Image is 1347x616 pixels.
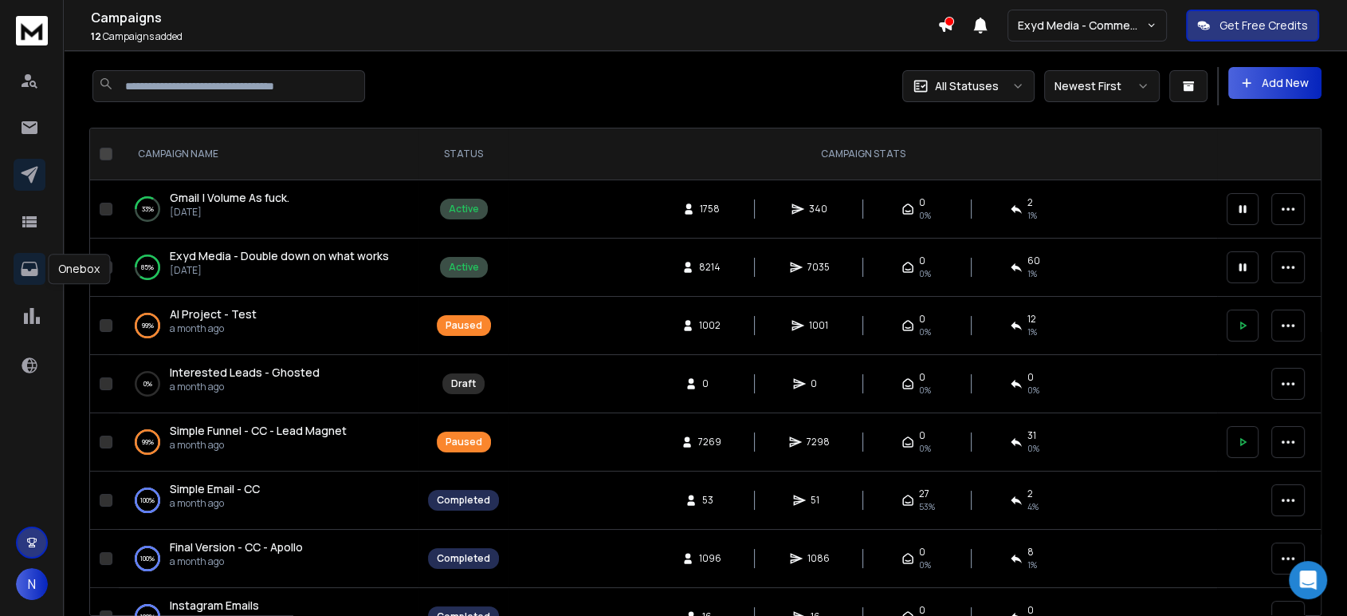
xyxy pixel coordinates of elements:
a: Final Version - CC - Apollo [170,539,303,555]
a: Gmail | Volume As fuck. [170,190,289,206]
span: 1 % [1027,326,1037,338]
th: CAMPAIGN NAME [119,128,418,180]
p: Exyd Media - Commercial Cleaning [1018,18,1146,34]
span: 0 [702,377,718,390]
p: All Statuses [935,78,999,94]
p: 85 % [141,259,154,275]
p: 99 % [142,434,154,450]
span: 0 [811,377,827,390]
button: N [16,568,48,600]
img: logo [16,16,48,45]
div: Active [449,261,479,274]
span: 1758 [700,203,720,215]
span: 12 [91,30,101,43]
span: Instagram Emails [170,598,259,613]
span: 1 % [1027,559,1037,571]
td: 99%Simple Funnel - CC - Lead Magneta month ago [119,413,418,472]
span: Simple Funnel - CC - Lead Magnet [170,423,347,438]
span: 0 [919,546,925,559]
span: 0% [1027,384,1039,397]
td: 100%Final Version - CC - Apolloa month ago [119,530,418,588]
p: a month ago [170,497,260,510]
p: a month ago [170,555,303,568]
span: 0 [919,196,925,209]
p: a month ago [170,322,257,335]
th: STATUS [418,128,509,180]
span: 1002 [699,319,721,332]
a: Simple Funnel - CC - Lead Magnet [170,423,347,439]
td: 100%Simple Email - CCa month ago [119,472,418,530]
span: 1096 [699,552,721,565]
p: 0 % [143,376,152,392]
p: 100 % [140,492,155,508]
div: Open Intercom Messenger [1289,561,1327,599]
span: 51 [811,494,827,507]
span: Exyd Media - Double down on what works [170,248,389,263]
span: 340 [809,203,827,215]
h1: Campaigns [91,8,937,27]
span: 0 [919,313,925,326]
span: 0% [919,384,931,397]
td: 99%AI Project - Testa month ago [119,297,418,355]
a: Interested Leads - Ghosted [170,365,320,381]
span: 0 [919,371,925,384]
a: Simple Email - CC [170,481,260,497]
span: 1086 [807,552,830,565]
div: Draft [451,377,476,390]
span: 2 [1027,488,1033,500]
span: 7269 [698,436,721,448]
span: 53 % [919,500,935,513]
p: Get Free Credits [1219,18,1308,34]
span: 0% [919,442,931,455]
span: 2 [1027,196,1033,209]
button: Add New [1228,67,1321,99]
p: Campaigns added [91,30,937,43]
div: Completed [437,552,490,565]
a: AI Project - Test [170,306,257,322]
span: 0 % [1027,442,1039,455]
p: a month ago [170,439,347,452]
a: Exyd Media - Double down on what works [170,248,389,264]
div: Completed [437,494,490,507]
span: 7035 [807,261,830,274]
span: 1 % [1027,267,1037,280]
span: 27 [919,488,929,500]
button: Newest First [1044,70,1160,102]
span: 0% [919,267,931,280]
span: 4 % [1027,500,1039,513]
span: 60 [1027,255,1040,267]
p: 33 % [142,201,154,217]
a: Instagram Emails [170,598,259,614]
span: 0% [919,559,931,571]
span: 8214 [699,261,721,274]
td: 33%Gmail | Volume As fuck.[DATE] [119,180,418,239]
p: 100 % [140,551,155,567]
span: 0 [919,429,925,442]
span: 0% [919,326,931,338]
span: Simple Email - CC [170,481,260,496]
span: 8 [1027,546,1034,559]
p: a month ago [170,381,320,393]
span: 31 [1027,429,1036,442]
p: [DATE] [170,206,289,219]
span: 0 [919,255,925,267]
div: Paused [446,319,482,332]
div: Active [449,203,479,215]
button: Get Free Credits [1186,10,1319,41]
span: 12 [1027,313,1036,326]
td: 85%Exyd Media - Double down on what works[DATE] [119,239,418,297]
p: [DATE] [170,264,389,277]
p: 99 % [142,318,154,334]
span: Final Version - CC - Apollo [170,539,303,555]
span: Gmail | Volume As fuck. [170,190,289,205]
span: 53 [702,494,718,507]
span: 0 [1027,371,1034,384]
span: AI Project - Test [170,306,257,322]
div: Onebox [48,254,110,284]
span: 1001 [809,319,828,332]
span: 0% [919,209,931,222]
span: 1 % [1027,209,1037,222]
